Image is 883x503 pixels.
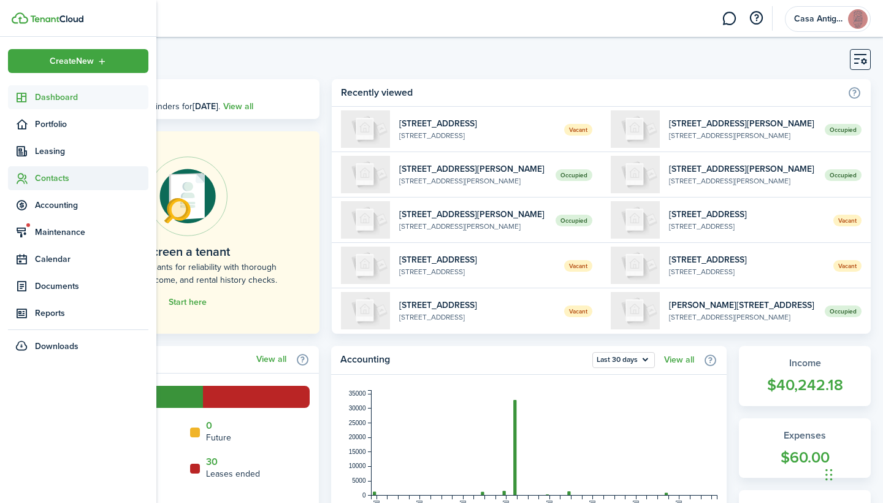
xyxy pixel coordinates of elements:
tspan: 5000 [352,477,366,484]
a: View all [223,100,253,113]
tspan: 35000 [349,390,366,397]
span: Vacant [564,124,592,136]
button: Customise [850,49,871,70]
span: Downloads [35,340,78,353]
span: Dashboard [35,91,148,104]
tspan: 15000 [349,448,366,455]
widget-list-item-description: [STREET_ADDRESS][PERSON_NAME] [669,130,816,141]
widget-list-item-description: [STREET_ADDRESS] [399,130,554,141]
span: Vacant [564,305,592,317]
a: Income$40,242.18 [739,346,871,406]
img: TenantCloud [12,12,28,24]
widget-stats-count: $40,242.18 [751,374,858,397]
span: Leasing [35,145,148,158]
tspan: 20000 [349,434,366,440]
span: Vacant [833,260,862,272]
widget-list-item-title: [STREET_ADDRESS][PERSON_NAME] [669,117,816,130]
a: View all [256,355,286,364]
widget-list-item-title: [STREET_ADDRESS] [669,253,824,266]
home-widget-title: Leases ended [206,467,260,480]
span: Occupied [825,124,862,136]
span: Occupied [556,169,592,181]
span: Create New [50,57,94,66]
span: Reports [35,307,148,320]
home-widget-title: Recently viewed [341,85,841,100]
a: Messaging [717,3,741,34]
home-placeholder-description: Check your tenants for reliability with thorough background, income, and rental history checks. [83,261,292,286]
home-placeholder-title: Screen a tenant [145,242,230,261]
button: Open resource center [746,8,766,29]
span: Portfolio [35,118,148,131]
span: Occupied [825,305,862,317]
a: Dashboard [8,85,148,109]
widget-list-item-description: [STREET_ADDRESS] [399,266,554,277]
span: Occupied [556,215,592,226]
tspan: 25000 [349,420,366,426]
widget-list-item-description: [STREET_ADDRESS][PERSON_NAME] [399,221,546,232]
span: Documents [35,280,148,293]
img: 1 [341,201,390,239]
widget-list-item-description: [STREET_ADDRESS] [669,266,824,277]
iframe: Chat Widget [822,444,883,503]
home-widget-title: Lease funnel [64,352,250,367]
widget-list-item-title: [STREET_ADDRESS] [399,117,554,130]
div: Drag [825,456,833,493]
widget-list-item-title: [STREET_ADDRESS] [399,299,554,312]
a: Reports [8,301,148,325]
span: Accounting [35,199,148,212]
span: Vacant [564,260,592,272]
widget-list-item-title: [STREET_ADDRESS] [399,253,554,266]
button: Open menu [592,352,655,368]
widget-stats-title: Expenses [751,428,858,443]
img: 1 [611,110,660,148]
widget-stats-count: $60.00 [751,446,858,469]
home-widget-title: Accounting [340,352,586,368]
a: Start here [169,298,207,307]
span: Calendar [35,253,148,266]
img: 1 [611,201,660,239]
widget-list-item-description: [STREET_ADDRESS][PERSON_NAME] [669,312,816,323]
span: Contacts [35,172,148,185]
tspan: 0 [362,492,366,499]
widget-list-item-title: [STREET_ADDRESS][PERSON_NAME] [399,163,546,175]
button: Last 30 days [592,352,655,368]
widget-list-item-description: [STREET_ADDRESS] [399,312,554,323]
img: Casa Antigua Realty [848,9,868,29]
widget-list-item-title: [STREET_ADDRESS] [669,208,824,221]
img: 903 Oakhurst 2 [611,292,660,329]
img: 7301 Unit 1 [611,247,660,284]
widget-list-item-title: [STREET_ADDRESS][PERSON_NAME] [399,208,546,221]
widget-list-item-title: [PERSON_NAME][STREET_ADDRESS] [669,299,816,312]
tspan: 30000 [349,405,366,412]
widget-list-item-description: [STREET_ADDRESS][PERSON_NAME] [399,175,546,186]
a: 30 [206,456,218,467]
widget-list-item-title: [STREET_ADDRESS][PERSON_NAME] [669,163,816,175]
a: View all [664,355,694,365]
tspan: 10000 [349,463,366,469]
span: Occupied [825,169,862,181]
span: Vacant [833,215,862,226]
img: 1 [341,110,390,148]
a: 0 [206,420,212,431]
span: Maintenance [35,226,148,239]
widget-list-item-description: [STREET_ADDRESS] [669,221,824,232]
img: 1 [611,156,660,193]
a: Expenses$60.00 [739,418,871,478]
img: Online payments [148,156,227,236]
home-widget-title: Future [206,431,231,444]
img: 1 [341,247,390,284]
b: [DATE] [193,100,218,113]
img: TenantCloud [30,15,83,23]
h3: [DATE], [DATE] [89,85,310,101]
button: Open menu [8,49,148,73]
span: Casa Antigua Realty [794,15,843,23]
widget-list-item-description: [STREET_ADDRESS][PERSON_NAME] [669,175,816,186]
img: 1 [341,292,390,329]
img: 1 [341,156,390,193]
widget-stats-title: Income [751,356,858,371]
